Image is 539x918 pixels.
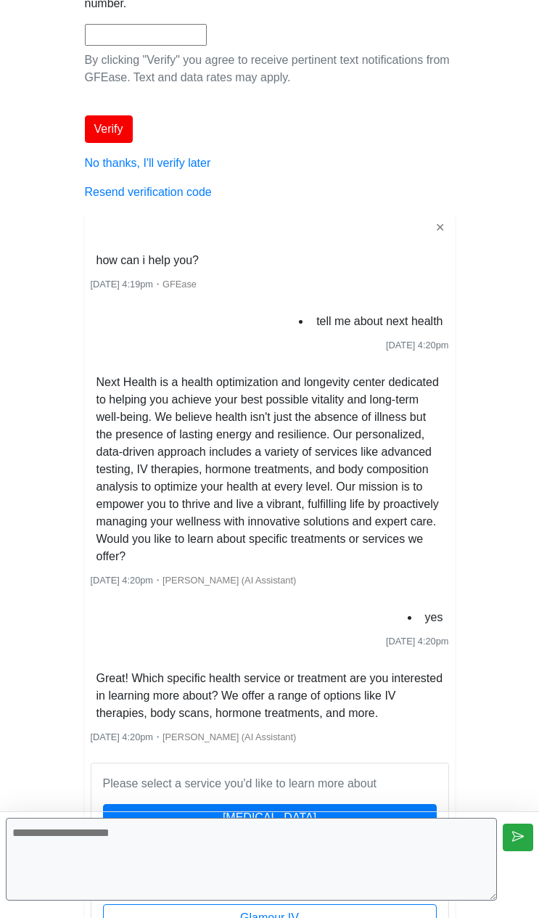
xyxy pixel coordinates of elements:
[431,218,449,237] button: ✕
[91,731,154,742] span: [DATE] 4:20pm
[85,115,133,143] button: Verify
[91,575,297,586] small: ・
[85,186,212,198] a: Resend verification code
[85,157,211,169] a: No thanks, I'll verify later
[162,731,296,742] span: [PERSON_NAME] (AI Assistant)
[91,731,297,742] small: ・
[91,575,154,586] span: [DATE] 4:20pm
[310,310,448,333] li: tell me about next health
[91,249,205,272] li: how can i help you?
[386,636,449,647] span: [DATE] 4:20pm
[162,575,296,586] span: [PERSON_NAME] (AI Assistant)
[162,279,197,290] span: GFEase
[419,606,449,629] li: yes
[91,371,449,568] li: Next Health is a health optimization and longevity center dedicated to helping you achieve your b...
[85,52,455,86] p: By clicking "Verify" you agree to receive pertinent text notifications from GFEase. Text and data...
[103,775,437,792] p: Please select a service you'd like to learn more about
[91,667,449,725] li: Great! Which specific health service or treatment are you interested in learning more about? We o...
[91,279,154,290] span: [DATE] 4:19pm
[91,279,197,290] small: ・
[103,804,437,832] button: [MEDICAL_DATA]
[386,340,449,351] span: [DATE] 4:20pm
